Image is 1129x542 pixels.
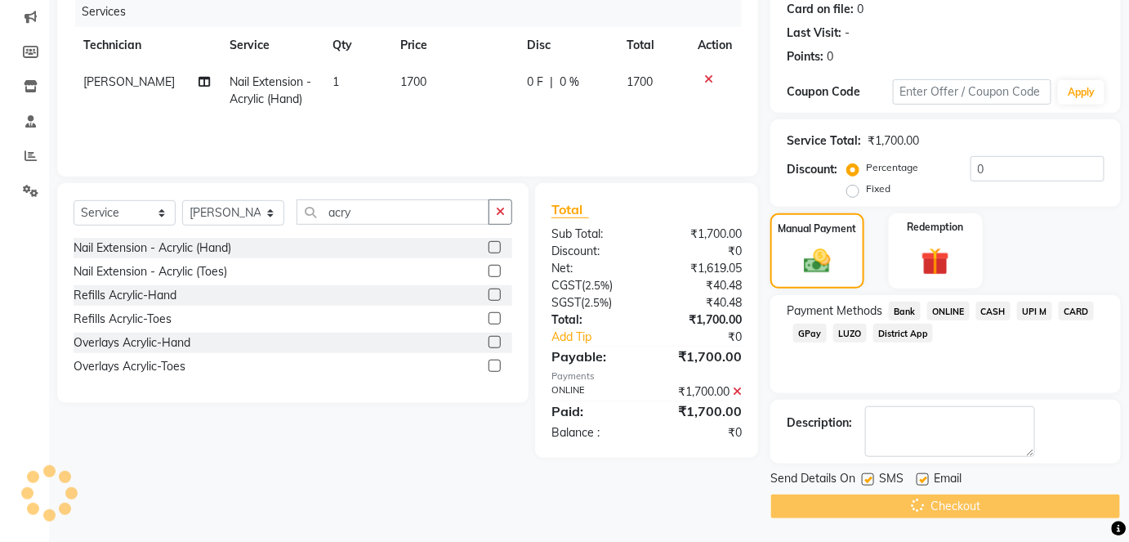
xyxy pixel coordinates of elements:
th: Qty [323,27,390,64]
div: ₹40.48 [646,294,754,311]
span: 0 % [560,74,579,91]
span: ONLINE [927,302,970,320]
div: Payable: [539,347,647,366]
span: [PERSON_NAME] [83,74,175,89]
div: ₹0 [664,329,754,346]
div: Balance : [539,424,647,441]
div: - [845,25,850,42]
div: ₹1,619.05 [646,260,754,277]
label: Fixed [866,181,890,196]
div: Last Visit: [787,25,841,42]
div: Coupon Code [787,83,893,101]
span: 1 [332,74,339,89]
div: ONLINE [539,383,647,401]
span: 2.5% [584,296,609,309]
button: Apply [1058,80,1104,105]
span: Payment Methods [787,302,882,320]
div: ₹1,700.00 [646,347,754,366]
div: Discount: [787,161,837,178]
div: Net: [539,260,647,277]
span: 0 F [527,74,543,91]
span: Email [934,470,962,490]
div: ₹1,700.00 [646,311,754,329]
div: Overlays Acrylic-Toes [74,358,185,375]
div: 0 [827,48,833,65]
span: 2.5% [585,279,609,292]
img: _cash.svg [796,246,839,277]
div: Description: [787,414,852,432]
div: Card on file: [787,1,854,18]
label: Percentage [866,160,918,175]
div: Refills Acrylic-Hand [74,287,176,304]
span: District App [873,324,934,343]
div: ( ) [539,277,647,294]
span: | [550,74,553,91]
span: SGST [551,295,581,310]
img: _gift.svg [913,244,958,280]
div: Discount: [539,243,647,260]
span: CGST [551,278,582,293]
div: Nail Extension - Acrylic (Toes) [74,263,227,280]
span: Bank [889,302,921,320]
label: Redemption [908,220,964,235]
div: Payments [551,370,742,383]
div: Refills Acrylic-Toes [74,311,172,328]
th: Technician [74,27,221,64]
div: Nail Extension - Acrylic (Hand) [74,240,231,257]
div: Points: [787,48,823,65]
span: 1700 [400,74,426,89]
span: SMS [879,470,904,490]
div: 0 [857,1,863,18]
th: Action [688,27,742,64]
div: Overlays Acrylic-Hand [74,334,190,352]
div: Service Total: [787,132,861,150]
span: Nail Extension - Acrylic (Hand) [230,74,312,106]
div: Total: [539,311,647,329]
div: ₹1,700.00 [646,226,754,243]
label: Manual Payment [778,222,856,236]
a: Add Tip [539,329,664,346]
div: ( ) [539,294,647,311]
input: Enter Offer / Coupon Code [893,79,1052,105]
div: ₹1,700.00 [646,401,754,421]
span: LUZO [833,324,867,343]
div: ₹1,700.00 [646,383,754,401]
span: Send Details On [770,470,855,490]
th: Service [221,27,323,64]
th: Disc [517,27,618,64]
span: CARD [1059,302,1094,320]
div: ₹0 [646,243,754,260]
th: Total [617,27,688,64]
span: 1700 [627,74,653,89]
span: Total [551,201,589,218]
div: Paid: [539,401,647,421]
div: ₹40.48 [646,277,754,294]
span: CASH [976,302,1011,320]
div: Sub Total: [539,226,647,243]
span: UPI M [1017,302,1052,320]
th: Price [390,27,516,64]
div: ₹1,700.00 [868,132,919,150]
input: Search or Scan [297,199,489,225]
div: ₹0 [646,424,754,441]
span: GPay [793,324,827,343]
